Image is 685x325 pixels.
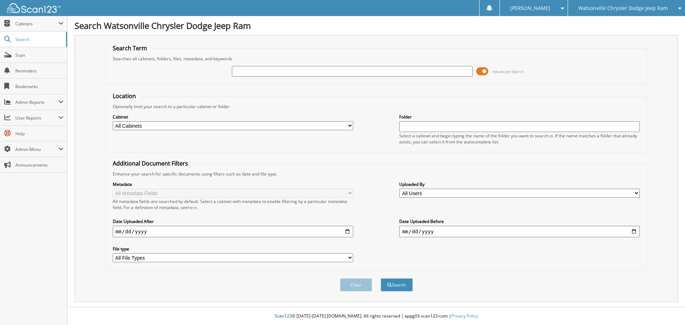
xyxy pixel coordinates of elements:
[75,20,678,31] h1: Search Watsonville Chrysler Dodge Jeep Ram
[109,159,192,167] legend: Additional Document Filters
[109,56,644,62] div: Searches all cabinets, folders, files, metadata, and keywords
[15,115,59,121] span: User Reports
[109,171,644,177] div: Enhance your search for specific documents using filters such as date and file type.
[113,226,353,237] input: start
[188,204,197,210] a: here
[15,83,64,90] span: Bookmarks
[7,3,61,13] img: scan123-logo-white.svg
[113,246,353,252] label: File type
[113,181,353,187] label: Metadata
[15,21,59,27] span: Cabinets
[15,68,64,74] span: Reminders
[381,278,413,291] button: Search
[15,162,64,168] span: Announcements
[399,218,640,224] label: Date Uploaded Before
[275,313,292,319] span: Scan123
[109,92,139,100] legend: Location
[340,278,372,291] button: Clear
[15,52,64,58] span: Scan
[15,131,64,137] span: Help
[451,313,478,319] a: Privacy Policy
[67,308,685,325] div: © [DATE]-[DATE] [DOMAIN_NAME]. All rights reserved | appg03-scan123-com |
[578,6,668,10] span: Watsonville Chrysler Dodge Jeep Ram
[15,146,59,152] span: Admin Menu
[492,69,524,74] span: Advanced Search
[510,6,550,10] span: [PERSON_NAME]
[113,218,353,224] label: Date Uploaded After
[399,114,640,120] label: Folder
[399,133,640,145] div: Select a cabinet and begin typing the name of the folder you want to search in. If the name match...
[113,198,353,210] div: All metadata fields are searched by default. Select a cabinet with metadata to enable filtering b...
[109,103,644,110] div: Optionally limit your search to a particular cabinet or folder
[15,99,59,105] span: Admin Reports
[15,36,62,42] span: Search
[399,226,640,237] input: end
[399,181,640,187] label: Uploaded By
[109,44,151,52] legend: Search Term
[113,114,353,120] label: Cabinet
